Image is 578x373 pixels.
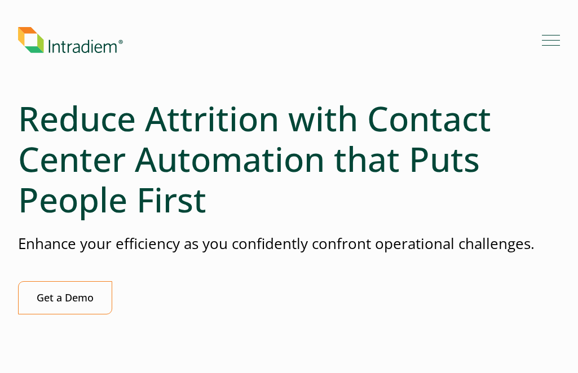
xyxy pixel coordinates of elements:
button: Mobile Navigation Button [542,31,560,49]
img: Intradiem [18,27,123,53]
h1: Reduce Attrition with Contact Center Automation that Puts People First [18,98,560,220]
a: Link to homepage of Intradiem [18,27,542,53]
a: Get a Demo [18,281,112,314]
p: Enhance your efficiency as you confidently confront operational challenges. [18,233,560,254]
